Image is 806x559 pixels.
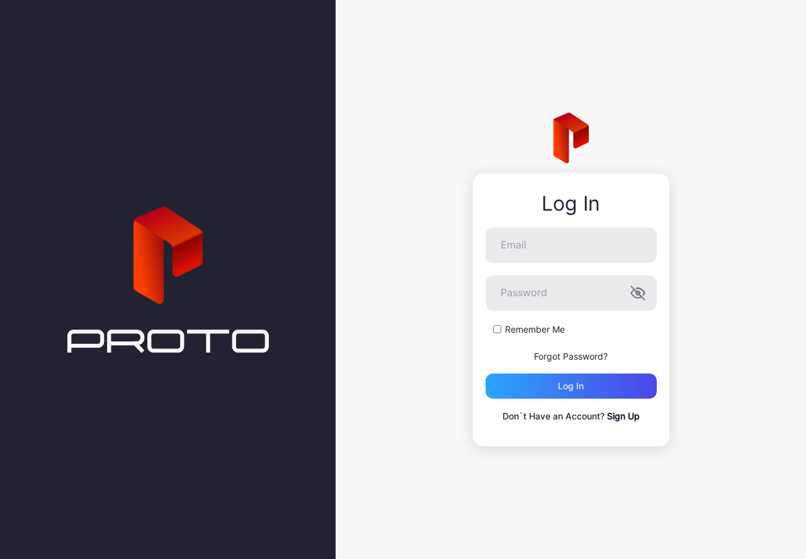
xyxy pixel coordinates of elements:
p: Don`t Have an Account? [485,409,657,424]
div: Log in [558,381,584,391]
a: Sign Up [607,411,640,421]
a: Forgot Password? [534,351,608,362]
input: Password [485,275,657,311]
button: Log in [485,374,657,399]
label: Remember Me [505,323,565,336]
button: Password [630,285,645,301]
div: Log In [485,192,657,215]
input: Email [485,228,657,263]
